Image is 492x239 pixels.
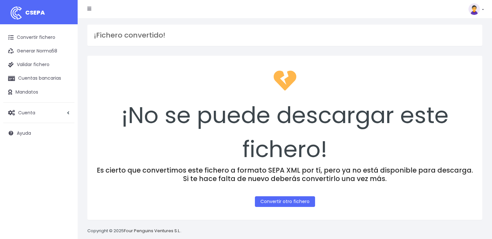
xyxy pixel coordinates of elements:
p: Copyright © 2025 . [87,228,181,234]
a: Convertir fichero [3,31,74,44]
a: Generar Norma58 [3,44,74,58]
img: logo [8,5,24,21]
div: ¡No se puede descargar este fichero! [96,64,474,166]
a: Convertir otro fichero [255,196,315,207]
h3: ¡Fichero convertido! [94,31,476,40]
h4: Es cierto que convertimos este fichero a formato SEPA XML por tí, pero ya no está disponible para... [96,166,474,182]
a: Mandatos [3,85,74,99]
a: Cuentas bancarias [3,72,74,85]
span: Ayuda [17,130,31,136]
a: Cuenta [3,106,74,119]
span: Cuenta [18,109,35,116]
a: Ayuda [3,126,74,140]
img: profile [468,3,480,15]
span: CSEPA [25,8,45,17]
a: Four Penguins Ventures S.L. [124,228,180,234]
a: Validar fichero [3,58,74,72]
